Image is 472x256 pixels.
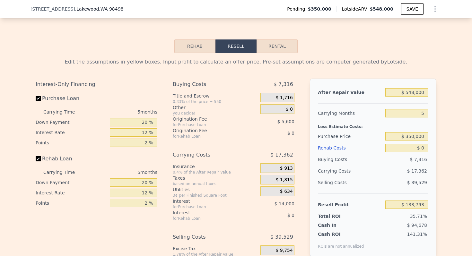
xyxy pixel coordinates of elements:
[36,127,107,138] div: Interest Rate
[277,119,294,124] span: $ 5,600
[173,231,244,243] div: Selling Costs
[36,156,41,161] input: Rehab Loan
[173,186,258,193] div: Utilities
[88,107,157,117] div: 5 months
[275,95,293,101] span: $ 1,716
[173,175,258,181] div: Taxes
[36,79,157,90] div: Interest-Only Financing
[287,6,308,12] span: Pending
[280,166,293,171] span: $ 913
[318,177,383,188] div: Selling Costs
[342,6,370,12] span: Lotside ARV
[173,122,244,127] div: for Purchase Loan
[318,213,358,219] div: Total ROI
[173,104,258,111] div: Other
[36,93,107,104] label: Purchase Loan
[410,157,427,162] span: $ 7,316
[173,127,244,134] div: Origination Fee
[318,107,383,119] div: Carrying Months
[215,39,257,53] button: Resell
[31,6,75,12] span: [STREET_ADDRESS]
[173,163,258,170] div: Insurance
[318,142,383,154] div: Rehab Costs
[174,39,215,53] button: Rehab
[173,245,258,252] div: Excise Tax
[173,170,258,175] div: 0.4% of the After Repair Value
[257,39,298,53] button: Rental
[286,107,293,112] span: $ 0
[401,3,424,15] button: SAVE
[318,119,428,131] div: Less Estimate Costs:
[173,93,258,99] div: Title and Escrow
[36,188,107,198] div: Interest Rate
[275,201,294,206] span: $ 14,000
[173,116,244,122] div: Origination Fee
[429,3,441,15] button: Show Options
[274,79,293,90] span: $ 7,316
[36,153,107,165] label: Rehab Loan
[318,231,364,237] div: Cash ROI
[173,181,258,186] div: based on annual taxes
[318,154,383,165] div: Buying Costs
[270,149,293,161] span: $ 17,362
[287,131,294,136] span: $ 0
[410,214,427,219] span: 35.71%
[407,223,427,228] span: $ 94,678
[36,198,107,208] div: Points
[318,237,364,249] div: ROIs are not annualized
[43,167,85,177] div: Carrying Time
[43,107,85,117] div: Carrying Time
[173,111,258,116] div: you decide!
[280,189,293,194] span: $ 634
[407,168,427,174] span: $ 17,362
[308,6,331,12] span: $350,000
[36,96,41,101] input: Purchase Loan
[318,131,383,142] div: Purchase Price
[173,149,244,161] div: Carrying Costs
[36,138,107,148] div: Points
[318,87,383,98] div: After Repair Value
[173,198,244,204] div: Interest
[370,6,393,12] span: $548,000
[173,209,244,216] div: Interest
[173,134,244,139] div: for Rehab Loan
[36,117,107,127] div: Down Payment
[275,177,293,183] span: $ 1,815
[407,180,427,185] span: $ 39,529
[173,79,244,90] div: Buying Costs
[275,248,293,253] span: $ 9,754
[318,199,383,210] div: Resell Profit
[173,193,258,198] div: 3¢ per Finished Square Foot
[173,99,258,104] div: 0.33% of the price + 550
[318,165,358,177] div: Carrying Costs
[270,231,293,243] span: $ 39,529
[88,167,157,177] div: 5 months
[287,213,294,218] span: $ 0
[36,58,436,66] div: Edit the assumptions in yellow boxes. Input profit to calculate an offer price. Pre-set assumptio...
[36,177,107,188] div: Down Payment
[318,222,358,228] div: Cash In
[173,204,244,209] div: for Purchase Loan
[99,6,123,12] span: , WA 98498
[75,6,124,12] span: , Lakewood
[407,232,427,237] span: 141.31%
[173,216,244,221] div: for Rehab Loan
